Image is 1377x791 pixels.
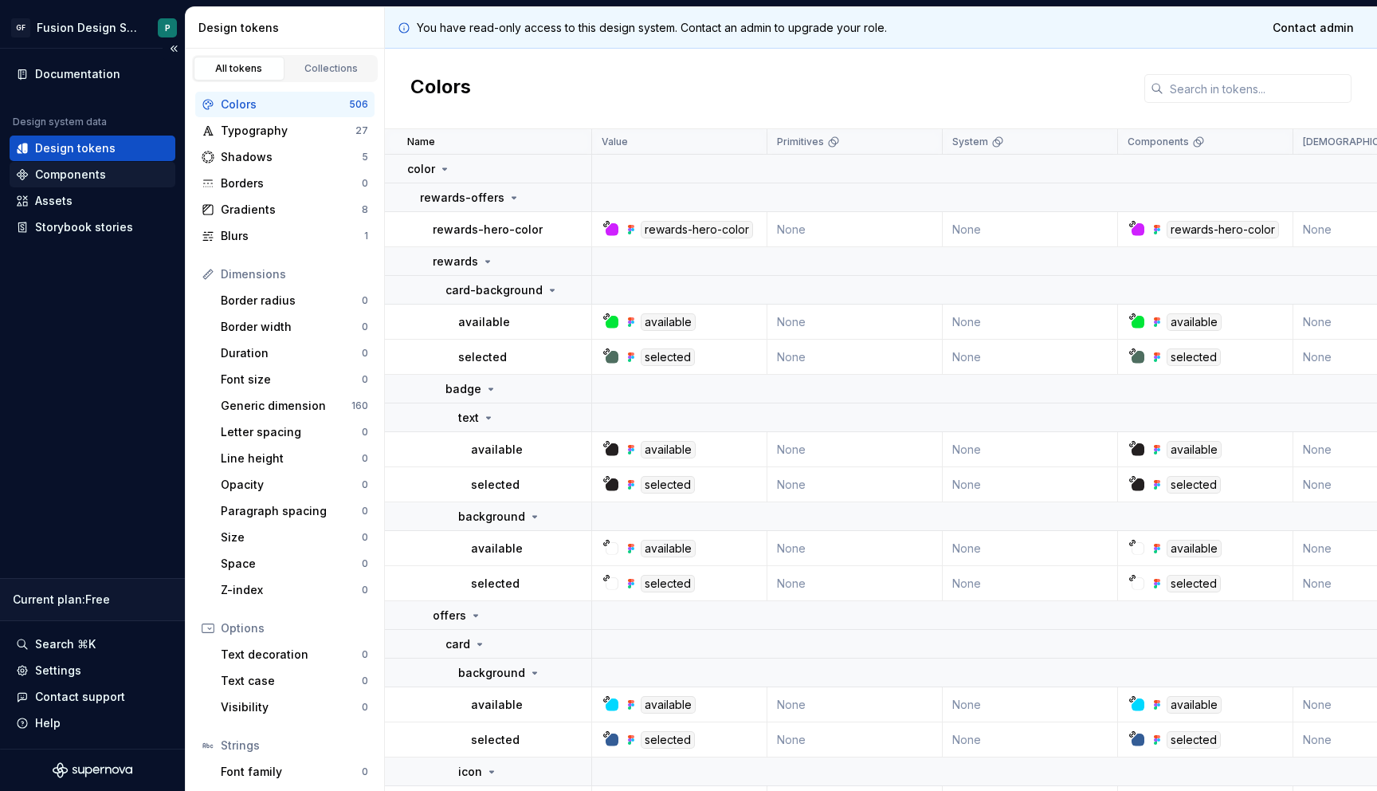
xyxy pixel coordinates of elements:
div: Text decoration [221,647,362,663]
p: selected [471,732,520,748]
div: Letter spacing [221,424,362,440]
div: Line height [221,451,362,466]
p: offers [433,608,466,624]
div: Documentation [35,66,120,82]
a: Letter spacing0 [214,419,375,445]
div: Design tokens [198,20,378,36]
div: Current plan : Free [13,592,172,608]
p: selected [471,576,520,592]
button: Contact support [10,684,175,710]
div: 0 [362,478,368,491]
h2: Colors [410,74,471,103]
div: 5 [362,151,368,163]
td: None [767,305,943,340]
div: available [1167,313,1222,331]
p: available [471,442,523,458]
div: Components [35,167,106,183]
p: Primitives [777,136,824,148]
a: Storybook stories [10,214,175,240]
div: Design system data [13,116,107,128]
div: 0 [362,452,368,465]
p: available [471,541,523,557]
div: Gradients [221,202,362,218]
td: None [767,531,943,566]
p: Name [407,136,435,148]
div: Text case [221,673,362,689]
a: Contact admin [1262,14,1364,42]
div: Font family [221,764,362,780]
div: Settings [35,663,81,679]
div: 160 [351,399,368,412]
div: 0 [362,675,368,687]
a: Text decoration0 [214,642,375,667]
p: background [458,665,525,681]
a: Assets [10,188,175,214]
div: Generic dimension [221,398,351,414]
div: Duration [221,345,362,361]
td: None [943,340,1118,375]
div: GF [11,18,30,37]
div: 1 [364,230,368,242]
input: Search in tokens... [1163,74,1351,103]
a: Components [10,162,175,187]
a: Typography27 [195,118,375,144]
p: Value [602,136,628,148]
div: Colors [221,96,349,112]
p: You have read-only access to this design system. Contact an admin to upgrade your role. [417,20,887,36]
p: selected [458,349,507,365]
div: 27 [355,124,368,137]
div: All tokens [199,62,279,75]
div: available [641,540,696,557]
p: text [458,410,479,426]
p: rewards-offers [420,190,504,206]
a: Duration0 [214,340,375,366]
div: Help [35,715,61,731]
button: Collapse sidebar [163,37,185,60]
td: None [943,531,1118,566]
p: rewards [433,254,478,270]
div: available [1167,540,1222,557]
td: None [767,722,943,758]
p: System [952,136,988,148]
div: 0 [362,373,368,386]
a: Line height0 [214,446,375,471]
div: Space [221,556,362,572]
div: available [641,696,696,714]
div: rewards-hero-color [1167,221,1279,238]
div: 0 [362,557,368,570]
p: rewards-hero-color [433,222,543,238]
a: Documentation [10,61,175,87]
p: icon [458,764,482,780]
div: 0 [362,321,368,333]
button: Search ⌘K [10,632,175,657]
td: None [943,432,1118,467]
div: available [641,441,696,458]
div: Font size [221,372,362,388]
div: Borders [221,175,362,191]
div: Paragraph spacing [221,503,362,519]
div: selected [641,476,695,494]
div: Z-index [221,582,362,598]
div: P [165,22,171,34]
a: Design tokens [10,136,175,161]
div: selected [641,575,695,592]
div: Opacity [221,477,362,493]
a: Settings [10,658,175,683]
p: badge [445,381,481,397]
div: available [1167,441,1222,458]
p: available [458,314,510,330]
p: color [407,161,435,177]
svg: Supernova Logo [53,762,132,778]
div: Fusion Design System [37,20,139,36]
td: None [767,467,943,502]
a: Blurs1 [195,223,375,249]
div: selected [1167,348,1221,366]
td: None [943,722,1118,758]
td: None [767,212,943,247]
a: Border radius0 [214,288,375,313]
a: Opacity0 [214,472,375,498]
p: card [445,636,470,652]
td: None [943,566,1118,601]
div: 0 [362,347,368,360]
